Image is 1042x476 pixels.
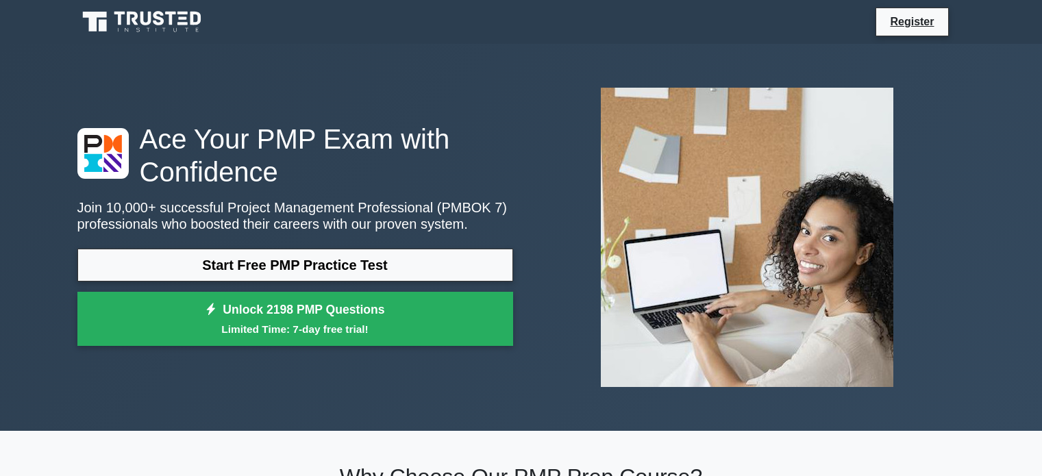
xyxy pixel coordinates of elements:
[77,249,513,281] a: Start Free PMP Practice Test
[882,13,942,30] a: Register
[77,199,513,232] p: Join 10,000+ successful Project Management Professional (PMBOK 7) professionals who boosted their...
[77,292,513,347] a: Unlock 2198 PMP QuestionsLimited Time: 7-day free trial!
[77,123,513,188] h1: Ace Your PMP Exam with Confidence
[95,321,496,337] small: Limited Time: 7-day free trial!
